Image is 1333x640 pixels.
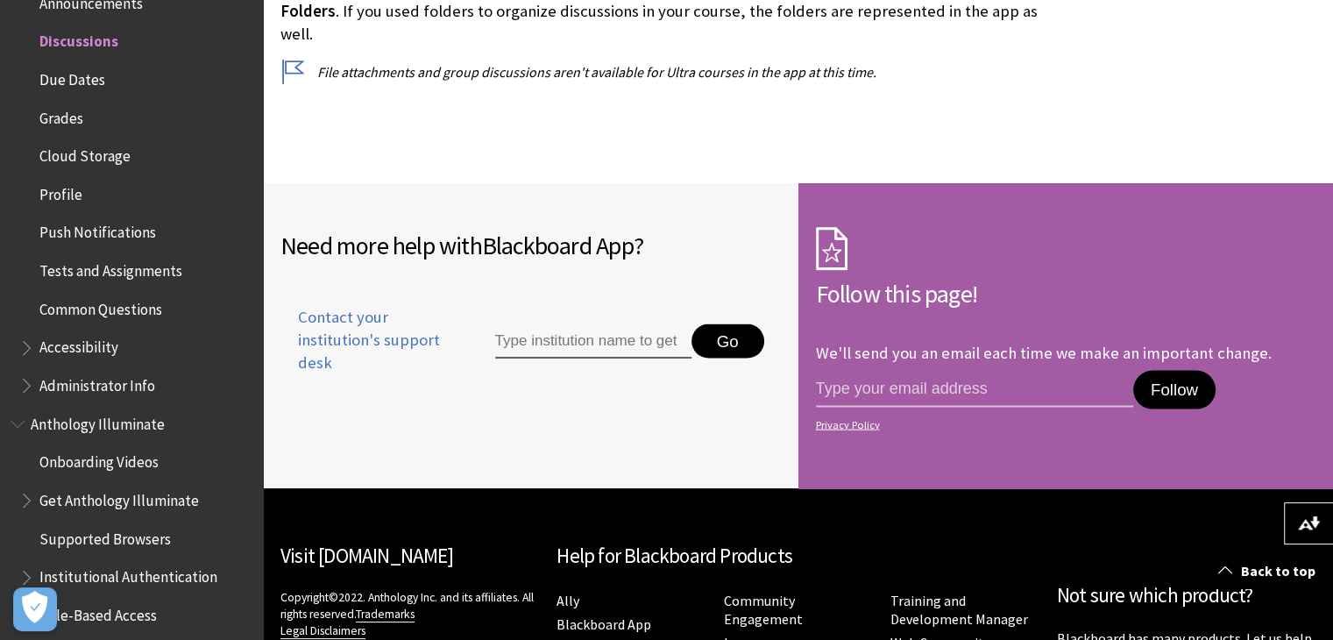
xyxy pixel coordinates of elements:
a: Privacy Policy [816,419,1311,431]
span: Tests and Assignments [39,256,182,280]
h2: Need more help with ? [280,227,781,264]
a: Visit [DOMAIN_NAME] [280,543,453,568]
button: Go [691,324,764,359]
span: Blackboard App [482,230,634,261]
span: Push Notifications [39,218,156,242]
span: Contact your institution's support desk [280,306,455,375]
span: Accessibility [39,333,118,357]
a: Blackboard App [557,615,651,634]
span: Anthology Illuminate [31,409,165,433]
button: Open Preferences [13,587,57,631]
a: Back to top [1205,555,1333,587]
p: File attachments and group discussions aren't available for Ultra courses in the app at this time. [280,62,1056,82]
h2: Follow this page! [816,275,1316,312]
h2: Not sure which product? [1057,580,1315,611]
input: email address [816,371,1133,408]
a: Contact your institution's support desk [280,306,455,396]
img: Subscription Icon [816,227,847,271]
span: Supported Browsers [39,524,171,548]
span: Administrator Info [39,371,155,395]
span: Profile [39,180,82,203]
span: Common Questions [39,295,162,318]
span: Cloud Storage [39,141,131,165]
button: Follow [1133,371,1216,409]
span: Discussions [39,26,118,50]
h2: Help for Blackboard Products [557,541,1039,572]
a: Legal Disclaimers [280,623,365,639]
span: Role-Based Access [39,601,157,624]
input: Type institution name to get support [495,324,691,359]
span: Grades [39,103,83,127]
p: We'll send you an email each time we make an important change. [816,343,1272,363]
a: Trademarks [356,607,415,622]
a: Community Engagement [723,592,802,629]
span: Institutional Authentication [39,563,217,587]
span: Due Dates [39,65,105,89]
span: Onboarding Videos [39,448,159,472]
a: Training and Development Manager [890,592,1028,629]
a: Ally [557,592,579,610]
span: Folders [280,1,336,21]
span: Get Anthology Illuminate [39,486,199,509]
